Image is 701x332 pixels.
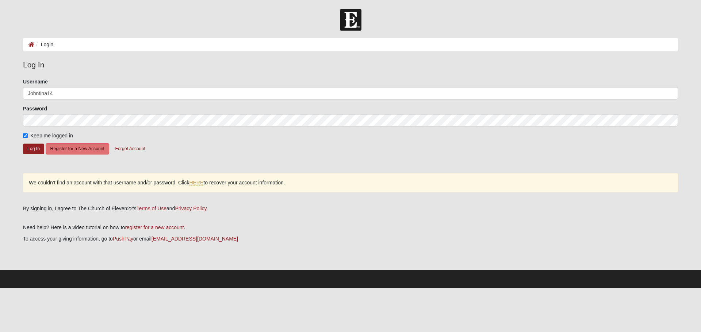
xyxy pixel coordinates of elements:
[340,9,361,31] img: Church of Eleven22 Logo
[113,236,133,242] a: PushPay
[152,236,238,242] a: [EMAIL_ADDRESS][DOMAIN_NAME]
[23,133,28,138] input: Keep me logged in
[137,206,166,211] a: Terms of Use
[189,180,203,186] a: HERE
[34,41,53,48] li: Login
[111,143,150,155] button: Forgot Account
[23,173,678,192] div: We couldn’t find an account with that username and/or password. Click to recover your account inf...
[23,205,678,212] div: By signing in, I agree to The Church of Eleven22's and .
[30,133,73,138] span: Keep me logged in
[46,143,109,155] button: Register for a New Account
[23,224,678,231] p: Need help? Here is a video tutorial on how to .
[125,224,184,230] a: register for a new account
[23,78,48,85] label: Username
[23,59,678,71] legend: Log In
[175,206,206,211] a: Privacy Policy
[23,235,678,243] p: To access your giving information, go to or email
[23,105,47,112] label: Password
[23,144,44,154] button: Log In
